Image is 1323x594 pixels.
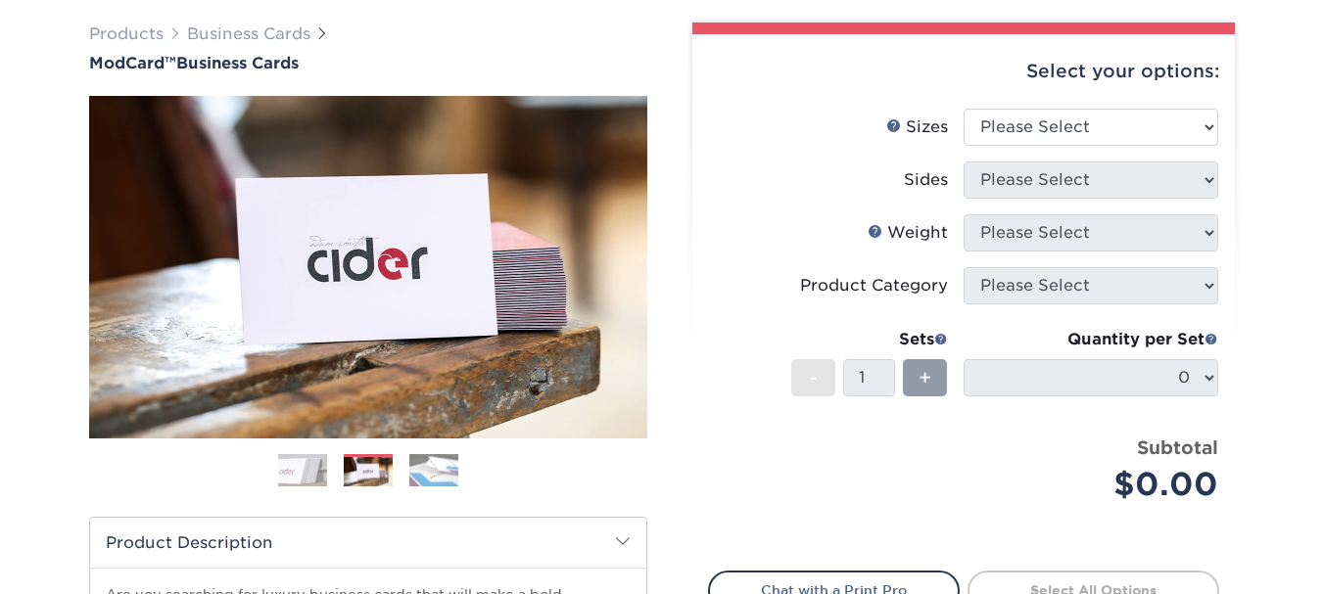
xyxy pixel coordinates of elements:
div: $0.00 [978,461,1218,508]
img: Business Cards 03 [409,453,458,487]
div: Quantity per Set [964,328,1218,351]
span: - [809,363,818,392]
a: Products [89,24,164,43]
img: ModCard™ 02 [89,96,647,438]
span: ModCard™ [89,54,176,72]
div: Sets [791,328,948,351]
div: Sizes [886,115,948,139]
span: + [919,363,931,392]
div: Select your options: [708,34,1219,109]
a: ModCard™Business Cards [89,54,647,72]
img: Business Cards 02 [344,457,393,487]
div: Sides [904,168,948,192]
a: Business Cards [187,24,310,43]
h1: Business Cards [89,54,647,72]
div: Product Category [800,274,948,297]
strong: Subtotal [1137,436,1218,458]
div: Weight [868,221,948,245]
img: Business Cards 01 [278,446,327,495]
h2: Product Description [90,518,646,568]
